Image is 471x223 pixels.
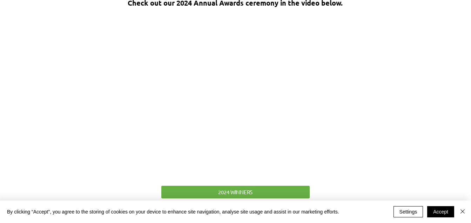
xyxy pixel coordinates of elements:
span: 2024 WINNERS [218,188,253,196]
img: Close [458,207,467,216]
iframe: ABC Awards 2024 [100,16,371,178]
button: Accept [427,206,454,217]
span: By clicking “Accept”, you agree to the storing of cookies on your device to enhance site navigati... [7,209,339,215]
a: 2024 WINNERS [160,185,311,199]
button: Close [458,206,467,217]
button: Settings [393,206,423,217]
div: Your Video Title Video Player [100,16,371,178]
